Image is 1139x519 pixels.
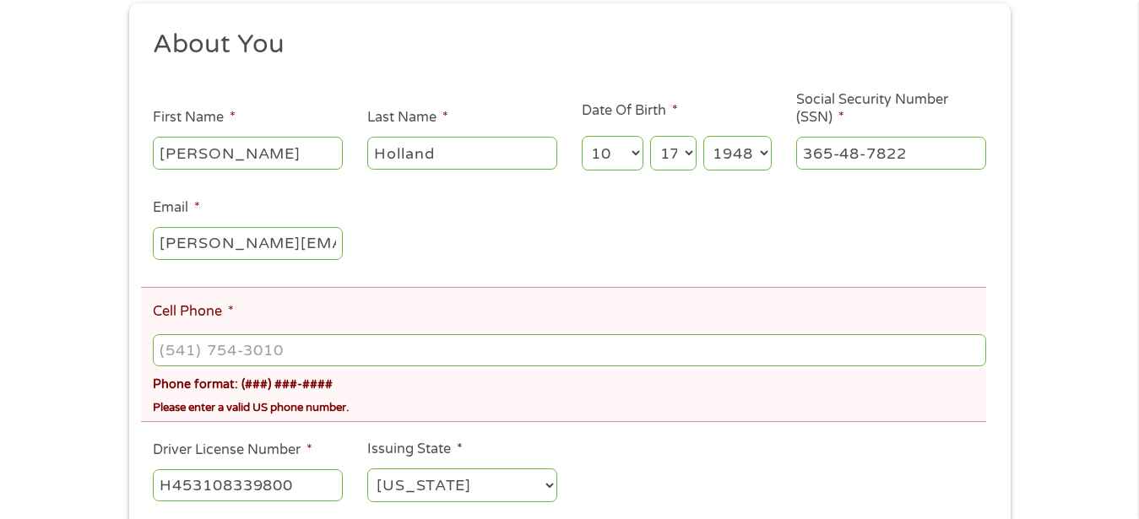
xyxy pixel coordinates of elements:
input: John [153,137,343,169]
label: First Name [153,109,236,127]
label: Date Of Birth [582,102,678,120]
input: 078-05-1120 [796,137,986,169]
label: Social Security Number (SSN) [796,91,986,127]
label: Email [153,199,200,217]
input: Smith [367,137,557,169]
h2: About You [153,28,974,62]
div: Please enter a valid US phone number. [153,393,985,416]
label: Last Name [367,109,448,127]
input: john@gmail.com [153,227,343,259]
label: Driver License Number [153,441,312,459]
label: Issuing State [367,441,463,458]
div: Phone format: (###) ###-#### [153,370,985,394]
label: Cell Phone [153,303,234,321]
input: (541) 754-3010 [153,334,985,366]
